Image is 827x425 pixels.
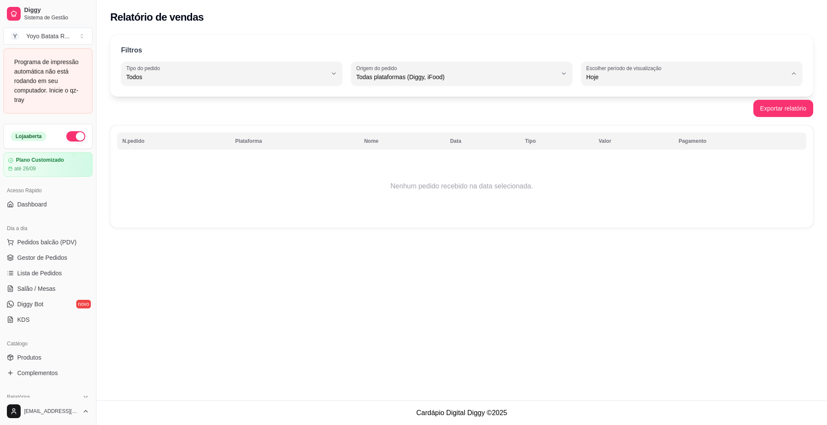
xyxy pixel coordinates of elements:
[117,132,230,150] th: N.pedido
[17,238,77,246] span: Pedidos balcão (PDV)
[586,65,664,72] label: Escolher período de visualização
[445,132,520,150] th: Data
[356,65,400,72] label: Origem do pedido
[586,73,787,81] span: Hoje
[3,28,93,45] button: Select a team
[117,152,806,221] td: Nenhum pedido recebido na data selecionada.
[126,65,163,72] label: Tipo do pedido
[24,6,89,14] span: Diggy
[17,200,47,209] span: Dashboard
[17,253,67,262] span: Gestor de Pedidos
[26,32,70,40] div: Yoyo Batata R ...
[24,408,79,415] span: [EMAIL_ADDRESS][DOMAIN_NAME]
[17,269,62,277] span: Lista de Pedidos
[356,73,557,81] span: Todas plataformas (Diggy, iFood)
[14,165,36,172] article: até 26/09
[121,45,142,55] p: Filtros
[14,57,82,105] div: Programa de impressão automática não está rodando em seu computador. Inicie o qz-tray
[520,132,594,150] th: Tipo
[126,73,327,81] span: Todos
[230,132,359,150] th: Plataforma
[11,132,47,141] div: Loja aberta
[3,222,93,235] div: Dia a dia
[11,32,19,40] span: Y
[110,10,204,24] h2: Relatório de vendas
[66,131,85,142] button: Alterar Status
[24,14,89,21] span: Sistema de Gestão
[17,300,44,308] span: Diggy Bot
[3,337,93,351] div: Catálogo
[17,284,56,293] span: Salão / Mesas
[17,353,41,362] span: Produtos
[359,132,445,150] th: Nome
[7,394,30,400] span: Relatórios
[16,157,64,163] article: Plano Customizado
[3,184,93,197] div: Acesso Rápido
[17,315,30,324] span: KDS
[17,369,58,377] span: Complementos
[96,400,827,425] footer: Cardápio Digital Diggy © 2025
